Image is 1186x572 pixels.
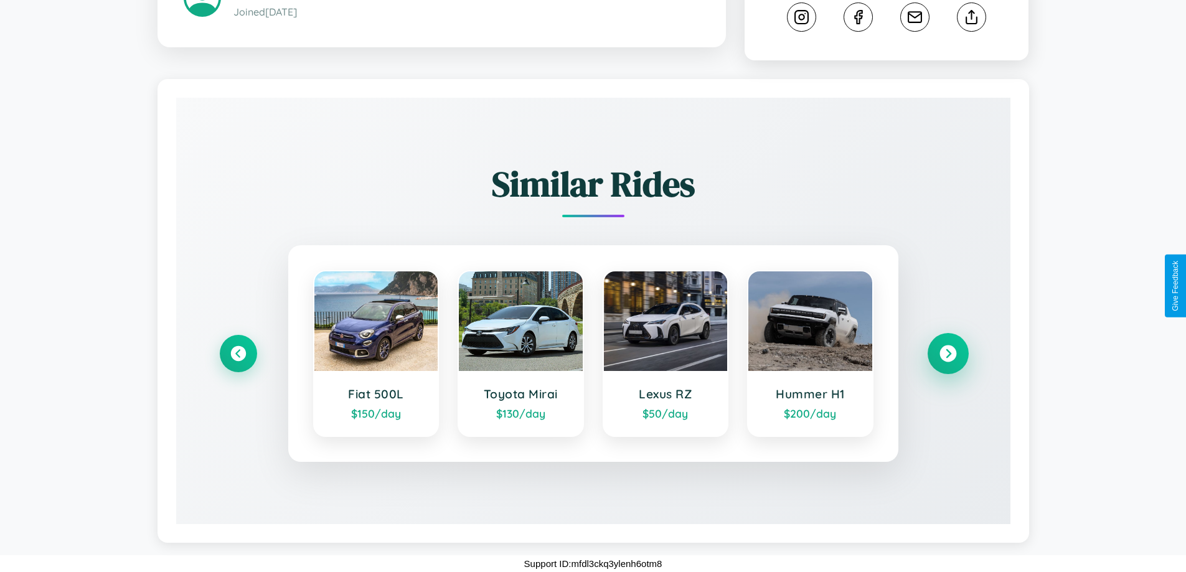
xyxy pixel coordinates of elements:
[603,270,729,437] a: Lexus RZ$50/day
[313,270,440,437] a: Fiat 500L$150/day
[524,555,662,572] p: Support ID: mfdl3ckq3ylenh6otm8
[761,406,860,420] div: $ 200 /day
[233,3,700,21] p: Joined [DATE]
[220,160,967,208] h2: Similar Rides
[1171,261,1180,311] div: Give Feedback
[471,387,570,401] h3: Toyota Mirai
[616,406,715,420] div: $ 50 /day
[327,387,426,401] h3: Fiat 500L
[761,387,860,401] h3: Hummer H1
[458,270,584,437] a: Toyota Mirai$130/day
[616,387,715,401] h3: Lexus RZ
[327,406,426,420] div: $ 150 /day
[747,270,873,437] a: Hummer H1$200/day
[471,406,570,420] div: $ 130 /day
